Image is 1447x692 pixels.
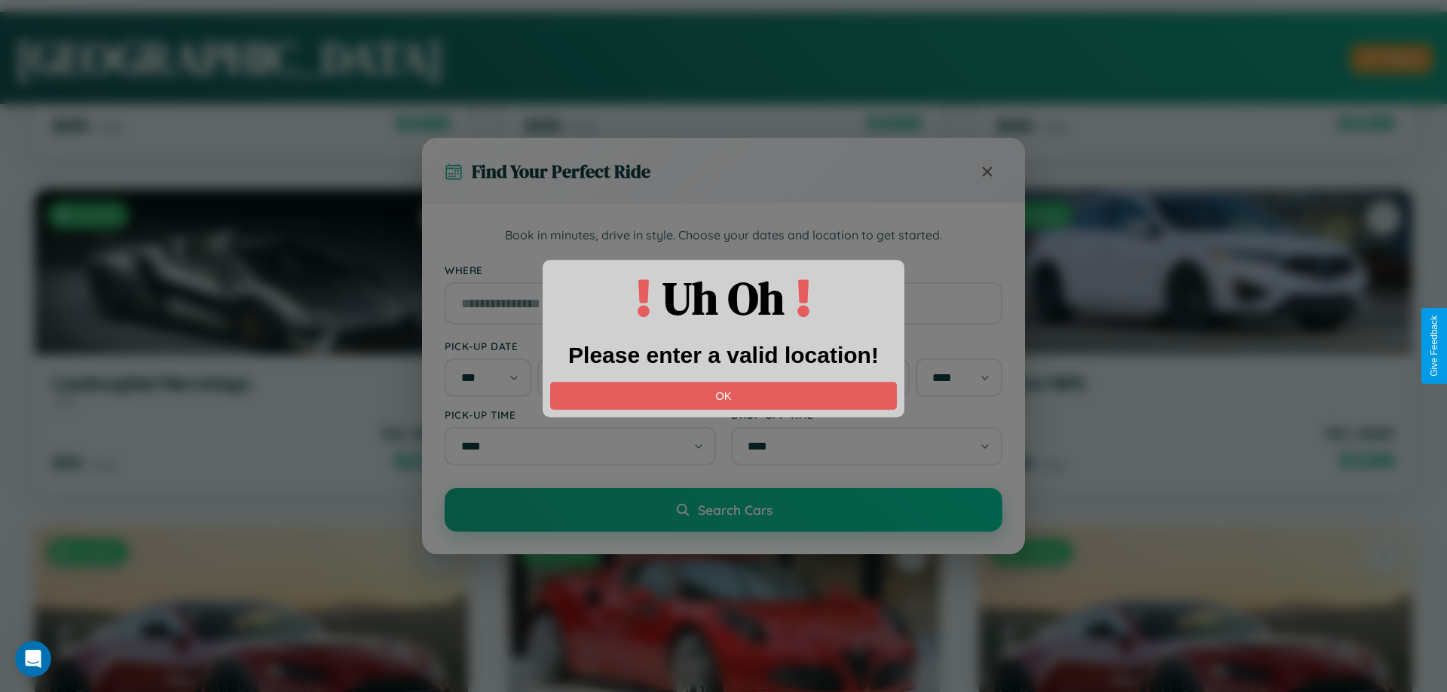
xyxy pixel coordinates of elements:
[698,501,772,518] span: Search Cars
[445,408,716,421] label: Pick-up Time
[445,264,1002,276] label: Where
[731,408,1002,421] label: Drop-off Time
[472,159,650,184] h3: Find Your Perfect Ride
[731,340,1002,352] label: Drop-off Date
[445,340,716,352] label: Pick-up Date
[445,226,1002,245] p: Book in minutes, drive in style. Choose your dates and location to get started.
